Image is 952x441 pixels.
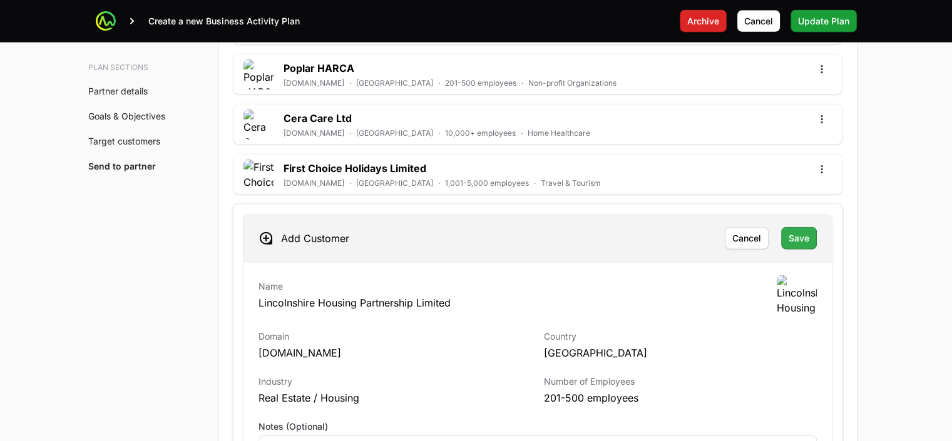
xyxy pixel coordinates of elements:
img: Poplar HARCA [243,59,274,89]
span: Archive [687,14,719,29]
button: Cancel [725,227,769,250]
p: Name [258,280,451,293]
span: · [534,178,536,188]
span: · [521,78,523,88]
span: · [349,128,351,138]
button: Open options [812,59,832,79]
p: Number of Employees [544,375,817,388]
p: Add Customer [281,231,349,246]
button: Open options [812,109,832,129]
p: Non-profit Organizations [528,78,617,88]
a: [DOMAIN_NAME] [284,78,344,88]
span: · [438,128,440,138]
p: Industry [258,375,531,388]
button: Save [781,227,817,250]
p: 1,001-5,000 employees [445,178,529,188]
img: First Choice Holidays Limited [243,160,274,190]
p: 201-500 employees [544,390,817,405]
span: · [521,128,523,138]
p: Domain [258,330,531,343]
p: Lincolnshire Housing Partnership Limited [258,295,451,310]
h2: Poplar HARCA [284,61,617,76]
img: Lincolnshire Housing Partnership Limited [777,275,817,315]
p: Create a new Business Activity Plan [148,15,300,28]
a: [DOMAIN_NAME] [284,128,344,138]
p: [GEOGRAPHIC_DATA] [356,128,433,138]
span: · [349,178,351,188]
h2: Cera Care Ltd [284,111,590,126]
a: Send to partner [88,161,156,171]
span: Cancel [732,231,761,246]
a: Goals & Objectives [88,111,165,121]
img: Cera Care Ltd [243,109,274,139]
p: [GEOGRAPHIC_DATA] [544,345,817,360]
button: Update Plan [791,10,857,33]
h3: Plan sections [88,63,173,73]
p: 201-500 employees [445,78,516,88]
p: [GEOGRAPHIC_DATA] [356,78,433,88]
a: [DOMAIN_NAME] [284,178,344,188]
p: 10,000+ employees [445,128,516,138]
span: · [438,178,440,188]
p: Country [544,330,817,343]
p: Home Healthcare [528,128,590,138]
span: Save [789,231,809,246]
p: [DOMAIN_NAME] [258,345,531,360]
span: Cancel [744,14,773,29]
span: Update Plan [798,14,849,29]
p: Travel & Tourism [541,178,601,188]
button: Open options [812,160,832,180]
h2: First Choice Holidays Limited [284,161,601,176]
button: Cancel [737,10,781,33]
img: ActivitySource [96,11,116,31]
p: [GEOGRAPHIC_DATA] [356,178,433,188]
p: Real Estate / Housing [258,390,531,405]
span: · [438,78,440,88]
a: Target customers [88,136,160,146]
button: Archive [680,10,727,33]
span: · [349,78,351,88]
a: Partner details [88,86,148,96]
label: Notes (Optional) [258,420,817,433]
